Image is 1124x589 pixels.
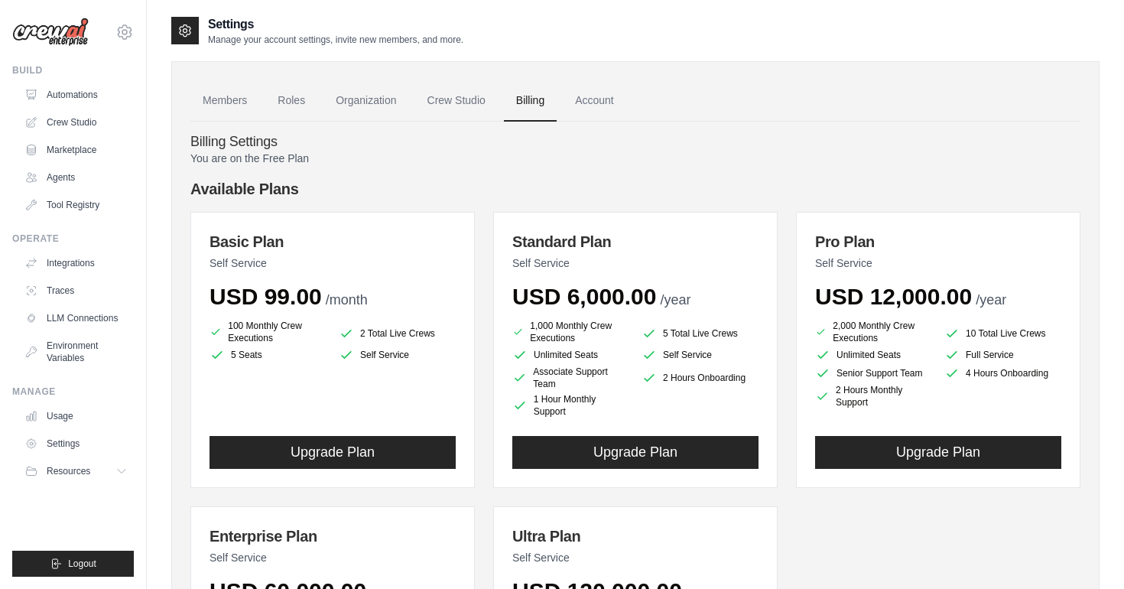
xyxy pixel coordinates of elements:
li: 1 Hour Monthly Support [512,393,629,418]
h3: Basic Plan [210,231,456,252]
img: Logo [12,18,89,47]
p: You are on the Free Plan [190,151,1080,166]
li: 2 Hours Monthly Support [815,384,932,408]
div: Manage [12,386,134,398]
h3: Standard Plan [512,231,759,252]
li: 2 Hours Onboarding [642,366,759,390]
li: 4 Hours Onboarding [944,366,1061,381]
span: /year [660,292,690,308]
a: Usage [18,404,134,428]
span: /month [326,292,368,308]
button: Upgrade Plan [210,436,456,469]
li: Self Service [339,347,456,363]
li: Self Service [642,347,759,363]
a: Automations [18,83,134,107]
div: Operate [12,233,134,245]
a: Crew Studio [18,110,134,135]
p: Self Service [210,255,456,271]
li: 2 Total Live Crews [339,323,456,344]
li: Full Service [944,347,1061,363]
li: 5 Seats [210,347,326,363]
li: Unlimited Seats [512,347,629,363]
a: Marketplace [18,138,134,162]
span: USD 6,000.00 [512,284,656,309]
a: Roles [265,80,317,122]
button: Logout [12,551,134,577]
button: Upgrade Plan [512,436,759,469]
p: Self Service [512,550,759,565]
a: Crew Studio [415,80,498,122]
span: USD 12,000.00 [815,284,972,309]
a: Environment Variables [18,334,134,370]
a: Organization [323,80,408,122]
span: /year [976,292,1006,308]
li: Senior Support Team [815,366,932,381]
h4: Billing Settings [190,134,1080,151]
p: Manage your account settings, invite new members, and more. [208,34,463,46]
a: Integrations [18,251,134,275]
h2: Settings [208,15,463,34]
span: Resources [47,465,90,477]
button: Upgrade Plan [815,436,1061,469]
h4: Available Plans [190,178,1080,200]
p: Self Service [512,255,759,271]
h3: Ultra Plan [512,526,759,547]
a: LLM Connections [18,306,134,330]
a: Members [190,80,259,122]
a: Settings [18,431,134,456]
button: Resources [18,459,134,483]
a: Billing [504,80,557,122]
a: Tool Registry [18,193,134,217]
li: 10 Total Live Crews [944,323,1061,344]
a: Account [563,80,626,122]
li: 5 Total Live Crews [642,323,759,344]
div: Build [12,64,134,76]
p: Self Service [210,550,456,565]
li: 1,000 Monthly Crew Executions [512,320,629,344]
a: Traces [18,278,134,303]
h3: Enterprise Plan [210,526,456,547]
p: Self Service [815,255,1061,271]
span: Logout [68,558,96,570]
h3: Pro Plan [815,231,1061,252]
li: 2,000 Monthly Crew Executions [815,320,932,344]
a: Agents [18,165,134,190]
li: 100 Monthly Crew Executions [210,320,326,344]
span: USD 99.00 [210,284,322,309]
li: Unlimited Seats [815,347,932,363]
li: Associate Support Team [512,366,629,390]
